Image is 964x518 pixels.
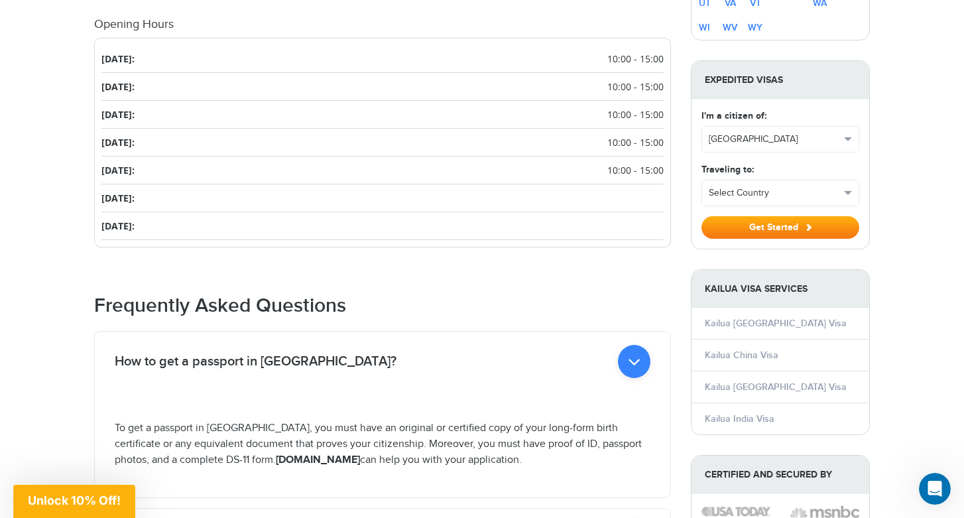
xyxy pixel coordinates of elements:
img: image description [701,507,770,516]
strong: Certified and Secured by [692,456,869,493]
strong: [DOMAIN_NAME] [276,454,360,466]
h2: Frequently Asked Questions [94,294,671,318]
span: Select Country [709,186,840,200]
a: WV [723,22,737,33]
li: [DATE]: [101,129,664,157]
iframe: Intercom live chat [919,473,951,505]
p: To get a passport in [GEOGRAPHIC_DATA], you must have an original or certified copy of your long-... [115,421,650,468]
h4: Opening Hours [94,18,671,31]
a: Kailua India Visa [705,413,774,424]
div: Unlock 10% Off! [13,485,135,518]
label: I'm a citizen of: [701,109,766,123]
li: [DATE]: [101,184,664,212]
button: Select Country [702,180,859,206]
li: [DATE]: [101,45,664,73]
a: Kailua [GEOGRAPHIC_DATA] Visa [705,318,847,329]
li: [DATE]: [101,101,664,129]
span: 10:00 - 15:00 [607,80,664,94]
button: Get Started [701,216,859,239]
li: [DATE]: [101,73,664,101]
li: [DATE]: [101,212,664,240]
label: Traveling to: [701,162,754,176]
h2: How to get a passport in [GEOGRAPHIC_DATA]? [115,354,396,369]
span: 10:00 - 15:00 [607,107,664,121]
strong: Kailua Visa Services [692,270,869,308]
button: [GEOGRAPHIC_DATA] [702,127,859,152]
span: Unlock 10% Off! [28,493,121,507]
span: 10:00 - 15:00 [607,52,664,66]
span: 10:00 - 15:00 [607,135,664,149]
strong: Expedited Visas [692,61,869,99]
a: WY [748,22,762,33]
a: Kailua China Visa [705,350,778,361]
li: [DATE]: [101,157,664,184]
span: 10:00 - 15:00 [607,163,664,177]
a: WI [699,22,710,33]
span: [GEOGRAPHIC_DATA] [709,133,840,146]
a: Kailua [GEOGRAPHIC_DATA] Visa [705,381,847,393]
